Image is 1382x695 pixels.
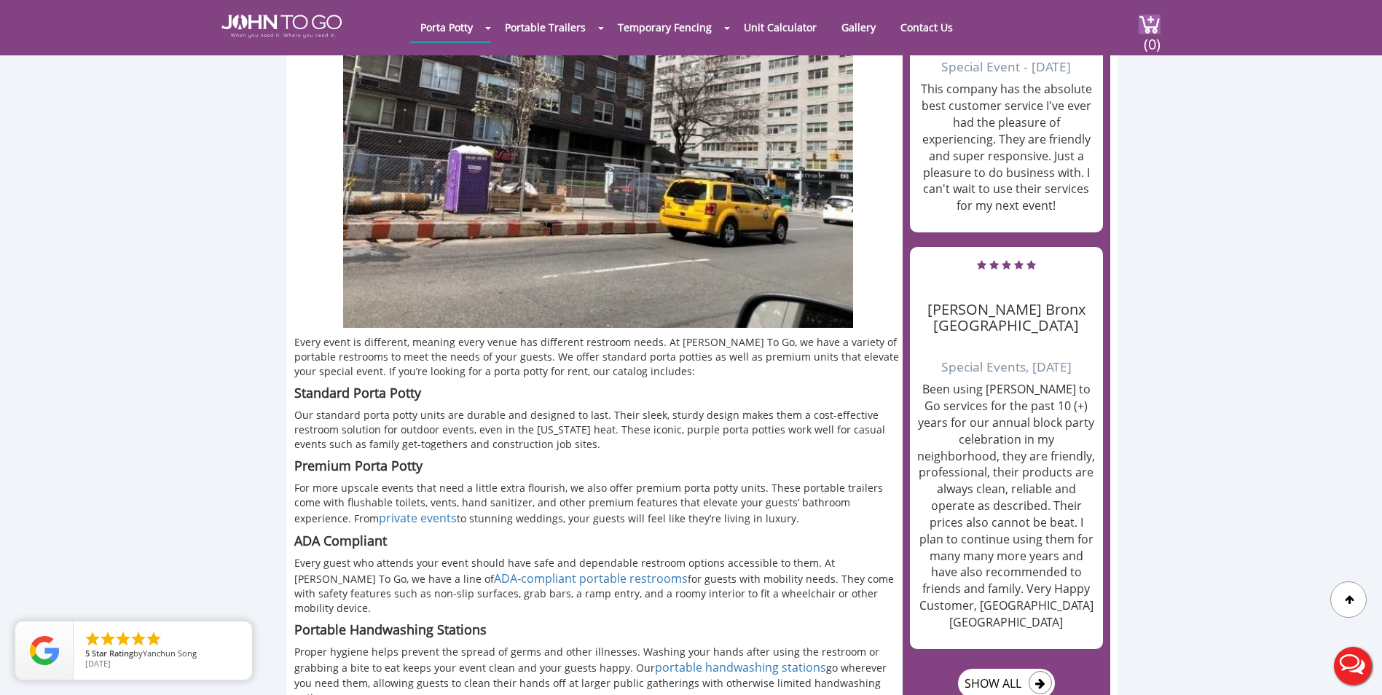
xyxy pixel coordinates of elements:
span: [DATE] [85,658,111,669]
li:  [84,630,101,648]
span: for guests with mobility needs. They come with safety features such as non-slip surfaces, grab ba... [294,572,894,616]
span: to stunning weddings, your guests will feel like they’re living in luxury. [457,511,799,525]
span: 5 [85,648,90,659]
a: Porta Potty [409,13,484,42]
h6: Special Events, [DATE] [917,341,1096,374]
a: Portable Trailers [494,13,597,42]
img: Review Rating [30,636,59,665]
span: ADA Compliant [294,532,387,549]
span: For more upscale events that need a little extra flourish, we also offer premium porta potty unit... [294,481,883,525]
a: portable handwashing stations [655,659,826,675]
a: Contact Us [890,13,964,42]
a: Unit Calculator [733,13,828,42]
span: Every event is different, meaning every venue has different restroom needs. At [PERSON_NAME] To G... [294,335,899,378]
h6: Special Event - [DATE] [917,41,1096,74]
span: Every guest who attends your event should have safe and dependable restroom options accessible to... [294,556,835,586]
h4: [PERSON_NAME] Bronx [GEOGRAPHIC_DATA] [917,280,1096,334]
span: Proper hygiene helps prevent the spread of germs and other illnesses. Washing your hands after us... [294,645,879,675]
span: Standard Porta Potty [294,384,421,401]
p: This company has the absolute best customer service I've ever had the pleasure of experiencing. T... [917,81,1096,214]
a: ADA-compliant portable restrooms [494,570,688,586]
img: JOHN to go [221,15,342,38]
li:  [130,630,147,648]
p: Been using [PERSON_NAME] to Go services for the past 10 (+) years for our annual block party cele... [917,381,1096,631]
img: cart a [1139,15,1161,34]
a: Gallery [831,13,887,42]
li:  [114,630,132,648]
li:  [145,630,162,648]
span: Star Rating [92,648,133,659]
a: Temporary Fencing [607,13,723,42]
a: private events [379,510,457,526]
span: Portable Handwashing Stations [294,621,487,638]
span: Yanchun Song [143,648,197,659]
span: by [85,649,240,659]
span: (0) [1143,23,1161,54]
span: Our standard porta potty units are durable and designed to last. Their sleek, sturdy design makes... [294,408,885,451]
button: Live Chat [1324,637,1382,695]
li:  [99,630,117,648]
span: Premium Porta Potty [294,457,423,474]
span: If you’re looking for a porta potty for rent, our catalog includes: [389,364,695,378]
